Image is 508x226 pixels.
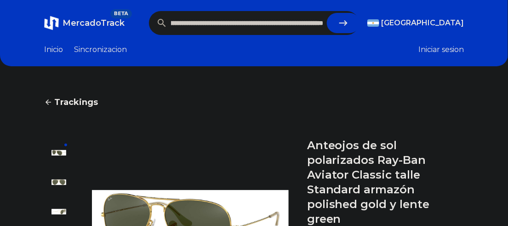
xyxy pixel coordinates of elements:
[44,96,464,109] a: Trackings
[44,16,125,30] a: MercadoTrackBETA
[51,145,66,160] img: Anteojos de sol polarizados Ray-Ban Aviator Classic talle Standard armazón polished gold y lente ...
[54,96,98,109] span: Trackings
[74,44,127,55] a: Sincronizacion
[418,44,464,55] button: Iniciar sesion
[110,9,132,18] span: BETA
[44,44,63,55] a: Inicio
[63,18,125,28] span: MercadoTrack
[51,204,66,219] img: Anteojos de sol polarizados Ray-Ban Aviator Classic talle Standard armazón polished gold y lente ...
[367,17,464,29] button: [GEOGRAPHIC_DATA]
[381,17,464,29] span: [GEOGRAPHIC_DATA]
[51,175,66,190] img: Anteojos de sol polarizados Ray-Ban Aviator Classic talle Standard armazón polished gold y lente ...
[367,19,379,27] img: Argentina
[44,16,59,30] img: MercadoTrack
